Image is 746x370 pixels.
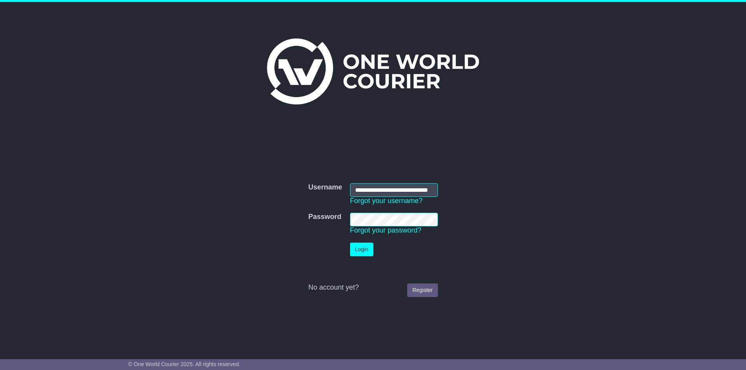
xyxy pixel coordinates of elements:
img: One World [267,38,479,104]
a: Forgot your username? [350,197,423,205]
label: Password [308,213,341,221]
a: Forgot your password? [350,226,422,234]
a: Register [407,283,437,297]
span: © One World Courier 2025. All rights reserved. [128,361,241,367]
label: Username [308,183,342,192]
div: No account yet? [308,283,437,292]
button: Login [350,243,373,256]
